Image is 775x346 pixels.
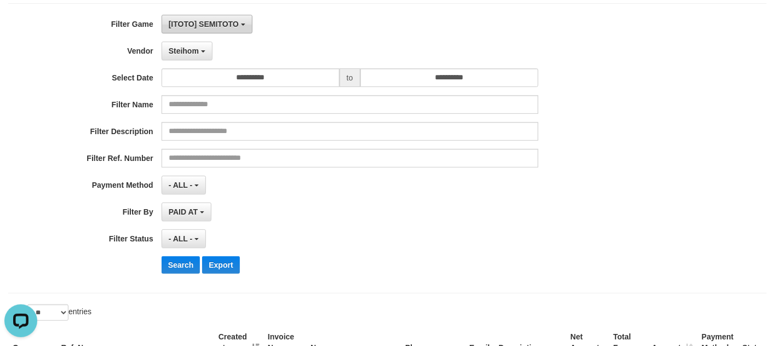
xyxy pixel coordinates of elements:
span: PAID AT [169,207,198,216]
button: - ALL - [162,176,206,194]
button: Open LiveChat chat widget [4,4,37,37]
span: Steihom [169,47,199,55]
button: Search [162,256,200,274]
button: Export [202,256,239,274]
button: - ALL - [162,229,206,248]
button: Steihom [162,42,213,60]
span: [ITOTO] SEMITOTO [169,20,239,28]
span: - ALL - [169,234,193,243]
span: to [340,68,360,87]
select: Showentries [27,304,68,321]
button: [ITOTO] SEMITOTO [162,15,252,33]
label: Show entries [8,304,91,321]
span: - ALL - [169,181,193,189]
button: PAID AT [162,203,211,221]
